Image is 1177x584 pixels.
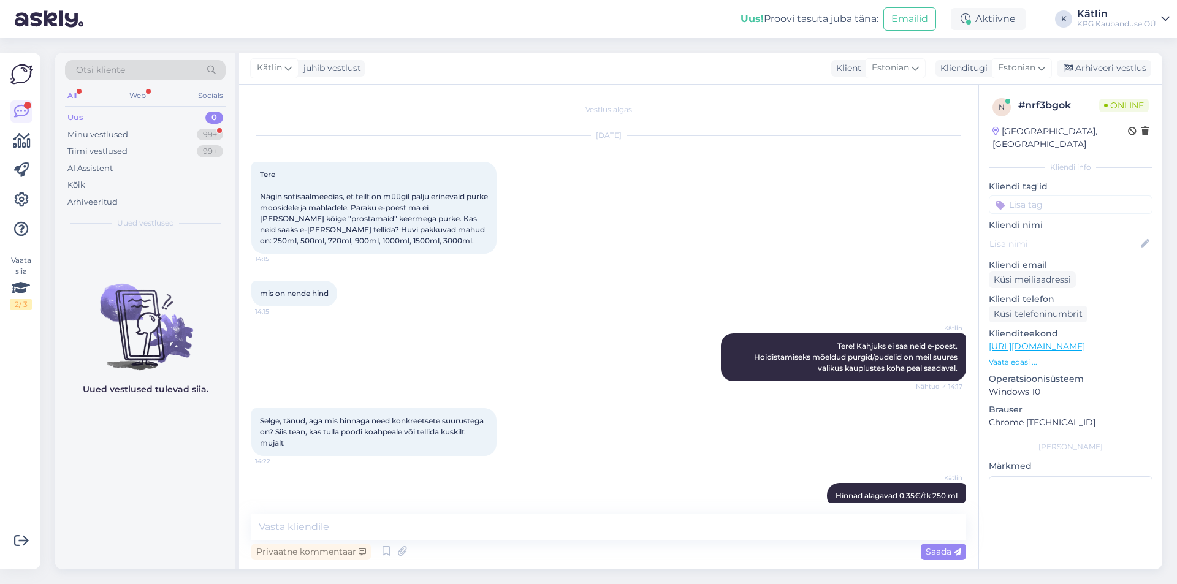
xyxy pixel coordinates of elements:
p: Uued vestlused tulevad siia. [83,383,208,396]
span: Saada [926,546,961,557]
div: juhib vestlust [299,62,361,75]
span: Uued vestlused [117,218,174,229]
div: 0 [205,112,223,124]
span: Kätlin [916,473,962,482]
span: Kätlin [257,61,282,75]
span: Tere Nägin sotisaalmeedias, et teilt on müügil palju erinevaid purke moosidele ja mahladele. Para... [260,170,490,245]
span: Estonian [872,61,909,75]
div: Kliendi info [989,162,1152,173]
img: No chats [55,262,235,372]
div: Uus [67,112,83,124]
span: Estonian [998,61,1035,75]
a: [URL][DOMAIN_NAME] [989,341,1085,352]
div: All [65,88,79,104]
div: Socials [196,88,226,104]
div: KPG Kaubanduse OÜ [1077,19,1156,29]
p: Märkmed [989,460,1152,472]
p: Kliendi nimi [989,219,1152,232]
span: Kätlin [916,324,962,333]
div: Küsi meiliaadressi [989,271,1076,288]
input: Lisa nimi [989,237,1138,251]
div: Minu vestlused [67,129,128,141]
div: Tiimi vestlused [67,145,128,157]
div: Arhiveeri vestlus [1057,60,1151,77]
span: Online [1099,99,1149,112]
p: Vaata edasi ... [989,357,1152,368]
b: Uus! [741,13,764,25]
p: Kliendi telefon [989,293,1152,306]
p: Chrome [TECHNICAL_ID] [989,416,1152,429]
div: Klienditugi [935,62,988,75]
div: Arhiveeritud [67,196,118,208]
div: Proovi tasuta juba täna: [741,12,878,26]
p: Operatsioonisüsteem [989,373,1152,385]
span: Tere! Kahjuks ei saa neid e-poest. Hoidistamiseks mõeldud purgid/pudelid on meil suures valikus k... [754,341,959,373]
p: Windows 10 [989,385,1152,398]
p: Brauser [989,403,1152,416]
span: n [999,102,1005,112]
div: Privaatne kommentaar [251,544,371,560]
div: K [1055,10,1072,28]
span: Nähtud ✓ 14:17 [916,382,962,391]
p: Kliendi tag'id [989,180,1152,193]
p: Klienditeekond [989,327,1152,340]
img: Askly Logo [10,63,33,86]
input: Lisa tag [989,195,1152,214]
div: AI Assistent [67,162,113,175]
p: Kliendi email [989,259,1152,271]
span: 14:15 [255,307,301,316]
div: Kätlin [1077,9,1156,19]
span: Hinnad alagavad 0.35€/tk 250 ml [836,491,958,500]
button: Emailid [883,7,936,31]
div: # nrf3bgok [1018,98,1099,113]
span: mis on nende hind [260,289,329,298]
div: [PERSON_NAME] [989,441,1152,452]
div: Küsi telefoninumbrit [989,306,1087,322]
div: 99+ [197,129,223,141]
div: Web [127,88,148,104]
div: Vaata siia [10,255,32,310]
a: KätlinKPG Kaubanduse OÜ [1077,9,1170,29]
span: 14:22 [255,457,301,466]
div: [GEOGRAPHIC_DATA], [GEOGRAPHIC_DATA] [992,125,1128,151]
div: Kõik [67,179,85,191]
div: Vestlus algas [251,104,966,115]
div: Aktiivne [951,8,1026,30]
div: 2 / 3 [10,299,32,310]
span: 14:15 [255,254,301,264]
div: [DATE] [251,130,966,141]
div: 99+ [197,145,223,157]
span: Otsi kliente [76,64,125,77]
div: Klient [831,62,861,75]
span: Selge, tänud, aga mis hinnaga need konkreetsete suurustega on? Siis tean, kas tulla poodi koahpea... [260,416,486,447]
